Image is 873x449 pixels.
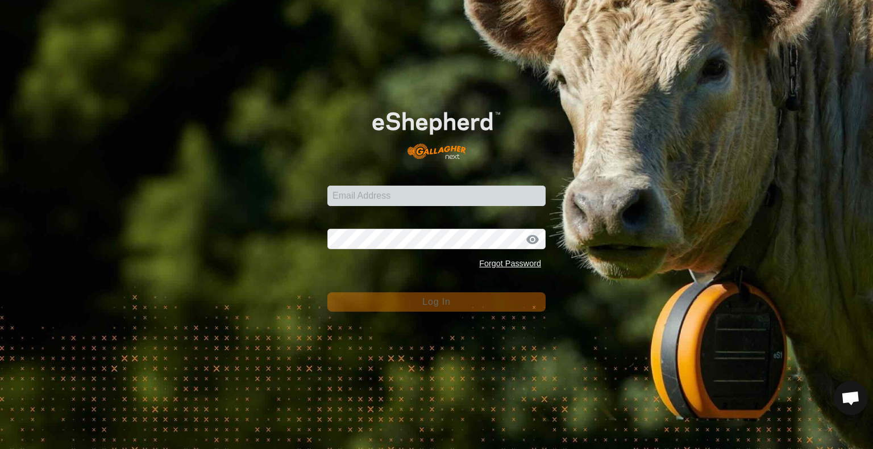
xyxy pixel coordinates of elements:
button: Log In [327,292,546,312]
span: Log In [422,297,450,307]
a: Forgot Password [479,259,541,268]
img: E-shepherd Logo [349,94,523,168]
input: Email Address [327,186,546,206]
div: Open chat [834,381,868,415]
